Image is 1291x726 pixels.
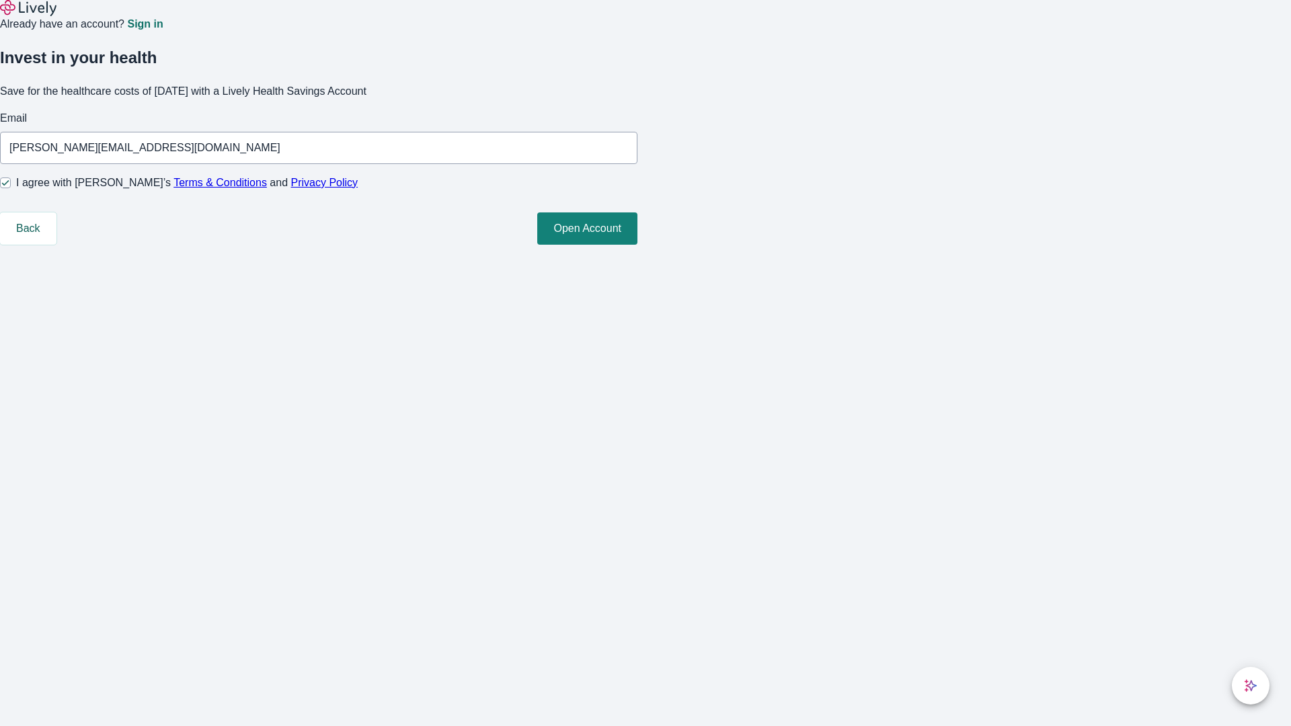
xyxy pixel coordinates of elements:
a: Terms & Conditions [173,177,267,188]
svg: Lively AI Assistant [1244,679,1257,692]
button: Open Account [537,212,637,245]
a: Privacy Policy [291,177,358,188]
a: Sign in [127,19,163,30]
button: chat [1232,667,1269,704]
span: I agree with [PERSON_NAME]’s and [16,175,358,191]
